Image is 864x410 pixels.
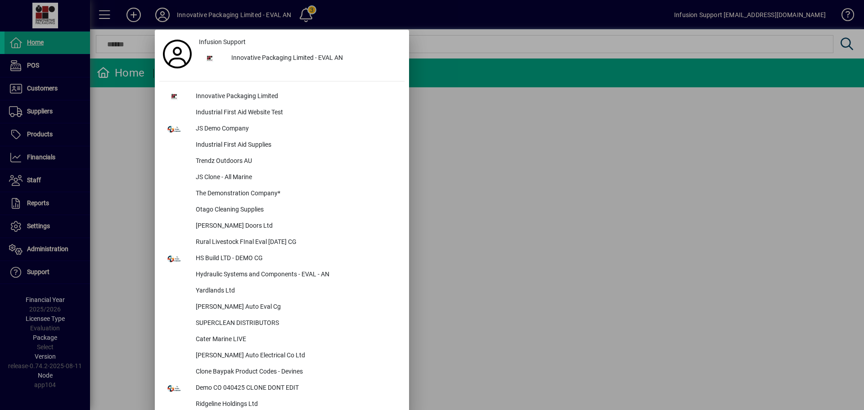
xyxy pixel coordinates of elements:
a: Profile [159,46,195,62]
button: Trendz Outdoors AU [159,153,405,170]
div: Industrial First Aid Website Test [189,105,405,121]
a: Infusion Support [195,34,405,50]
div: SUPERCLEAN DISTRIBUTORS [189,315,405,332]
button: Innovative Packaging Limited [159,89,405,105]
div: HS Build LTD - DEMO CG [189,251,405,267]
button: Yardlands Ltd [159,283,405,299]
button: Industrial First Aid Supplies [159,137,405,153]
button: [PERSON_NAME] Auto Eval Cg [159,299,405,315]
span: Infusion Support [199,37,246,47]
div: Hydraulic Systems and Components - EVAL - AN [189,267,405,283]
div: Otago Cleaning Supplies [189,202,405,218]
button: Cater Marine LIVE [159,332,405,348]
div: Demo CO 040425 CLONE DONT EDIT [189,380,405,396]
div: JS Demo Company [189,121,405,137]
div: Cater Marine LIVE [189,332,405,348]
button: HS Build LTD - DEMO CG [159,251,405,267]
button: Clone Baypak Product Codes - Devines [159,364,405,380]
div: Industrial First Aid Supplies [189,137,405,153]
button: Hydraulic Systems and Components - EVAL - AN [159,267,405,283]
button: [PERSON_NAME] Doors Ltd [159,218,405,234]
button: JS Demo Company [159,121,405,137]
button: [PERSON_NAME] Auto Electrical Co Ltd [159,348,405,364]
div: [PERSON_NAME] Doors Ltd [189,218,405,234]
button: Industrial First Aid Website Test [159,105,405,121]
div: [PERSON_NAME] Auto Eval Cg [189,299,405,315]
button: Rural Livestock FInal Eval [DATE] CG [159,234,405,251]
div: Innovative Packaging Limited - EVAL AN [224,50,405,67]
button: Demo CO 040425 CLONE DONT EDIT [159,380,405,396]
div: Trendz Outdoors AU [189,153,405,170]
div: [PERSON_NAME] Auto Electrical Co Ltd [189,348,405,364]
div: Yardlands Ltd [189,283,405,299]
button: The Demonstration Company* [159,186,405,202]
div: Rural Livestock FInal Eval [DATE] CG [189,234,405,251]
button: SUPERCLEAN DISTRIBUTORS [159,315,405,332]
div: Clone Baypak Product Codes - Devines [189,364,405,380]
button: JS Clone - All Marine [159,170,405,186]
div: JS Clone - All Marine [189,170,405,186]
button: Innovative Packaging Limited - EVAL AN [195,50,405,67]
button: Otago Cleaning Supplies [159,202,405,218]
div: Innovative Packaging Limited [189,89,405,105]
div: The Demonstration Company* [189,186,405,202]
